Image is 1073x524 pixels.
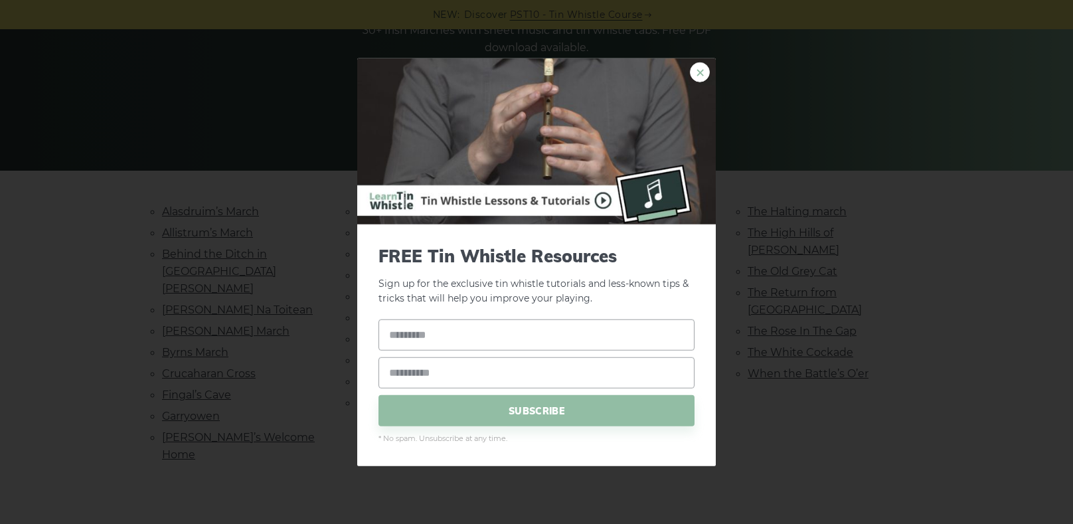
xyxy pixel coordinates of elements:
img: Tin Whistle Buying Guide Preview [357,58,716,224]
span: SUBSCRIBE [378,395,695,426]
a: × [690,62,710,82]
span: * No spam. Unsubscribe at any time. [378,433,695,445]
span: FREE Tin Whistle Resources [378,245,695,266]
p: Sign up for the exclusive tin whistle tutorials and less-known tips & tricks that will help you i... [378,245,695,306]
